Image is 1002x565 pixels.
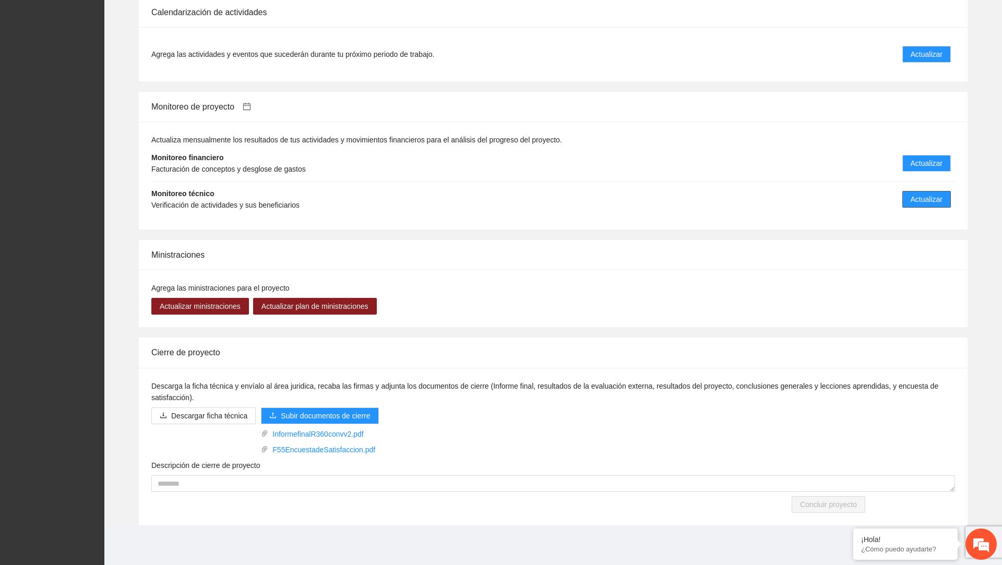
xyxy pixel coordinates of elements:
[151,460,260,471] label: Descripción de cierre de proyecto
[151,284,290,292] span: Agrega las ministraciones para el proyecto
[151,136,562,144] span: Actualiza mensualmente los resultados de tus actividades y movimientos financieros para el anális...
[151,153,223,162] strong: Monitoreo financiero
[160,412,167,420] span: download
[911,194,943,205] span: Actualizar
[902,191,951,208] button: Actualizar
[234,102,250,111] a: calendar
[268,444,379,455] a: F55EncuestadeSatisfaccion.pdf
[243,102,251,111] span: calendar
[261,430,268,437] span: paper-clip
[151,302,249,310] a: Actualizar ministraciones
[151,475,955,492] textarea: Descripción de cierre de proyecto
[151,412,256,420] a: downloadDescargar ficha técnica
[911,49,943,60] span: Actualizar
[151,240,955,270] div: Ministraciones
[160,300,241,312] span: Actualizar ministraciones
[902,155,951,172] button: Actualizar
[171,410,247,422] span: Descargar ficha técnica
[261,412,378,420] span: uploadSubir documentos de cierre
[151,382,938,402] span: Descarga la ficha técnica y envíalo al área juridica, recaba las firmas y adjunta los documentos ...
[151,92,955,122] div: Monitoreo de proyecto
[261,407,378,424] button: uploadSubir documentos de cierre
[151,165,306,173] span: Facturación de conceptos y desglose de gastos
[792,496,865,513] button: Concluir proyecto
[151,298,249,315] button: Actualizar ministraciones
[861,535,950,544] div: ¡Hola!
[911,158,943,169] span: Actualizar
[253,302,377,310] a: Actualizar plan de ministraciones
[151,407,256,424] button: downloadDescargar ficha técnica
[902,46,951,63] button: Actualizar
[151,338,955,367] div: Cierre de proyecto
[151,201,300,209] span: Verificación de actividades y sus beneficiarios
[151,49,434,60] span: Agrega las actividades y eventos que sucederán durante tu próximo periodo de trabajo.
[261,446,268,453] span: paper-clip
[268,428,379,440] a: InformefinalR360convv2.pdf
[261,300,368,312] span: Actualizar plan de ministraciones
[151,189,214,198] strong: Monitoreo técnico
[253,298,377,315] button: Actualizar plan de ministraciones
[861,545,950,553] p: ¿Cómo puedo ayudarte?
